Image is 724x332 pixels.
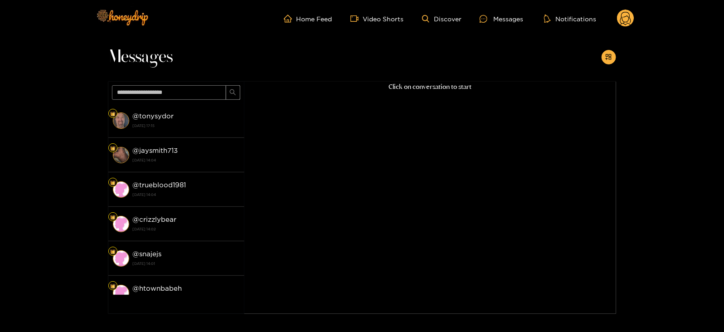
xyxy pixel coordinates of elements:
img: Fan Level [110,215,116,220]
img: conversation [113,216,129,232]
span: search [229,89,236,97]
img: conversation [113,147,129,163]
button: search [226,85,240,100]
strong: [DATE] 14:01 [133,259,240,268]
strong: @ tonysydor [133,112,174,120]
strong: @ htownbabeh [133,284,182,292]
strong: [DATE] 13:57 [133,294,240,302]
img: conversation [113,250,129,267]
a: Discover [422,15,462,23]
strong: @ jaysmith713 [133,146,178,154]
button: Notifications [541,14,599,23]
strong: [DATE] 14:02 [133,225,240,233]
img: conversation [113,112,129,129]
strong: @ trueblood1981 [133,181,186,189]
img: Fan Level [110,180,116,186]
strong: @ crizzlybear [133,215,177,223]
img: conversation [113,285,129,301]
span: home [284,15,296,23]
span: video-camera [350,15,363,23]
strong: [DATE] 17:15 [133,122,240,130]
button: appstore-add [602,50,616,64]
a: Video Shorts [350,15,404,23]
span: appstore-add [605,54,612,61]
a: Home Feed [284,15,332,23]
span: Messages [108,46,173,68]
img: Fan Level [110,146,116,151]
img: Fan Level [110,283,116,289]
p: Click on conversation to start [244,82,616,92]
img: conversation [113,181,129,198]
img: Fan Level [110,111,116,117]
div: Messages [480,14,523,24]
strong: [DATE] 14:04 [133,156,240,164]
strong: @ snajejs [133,250,162,258]
img: Fan Level [110,249,116,254]
strong: [DATE] 14:04 [133,190,240,199]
